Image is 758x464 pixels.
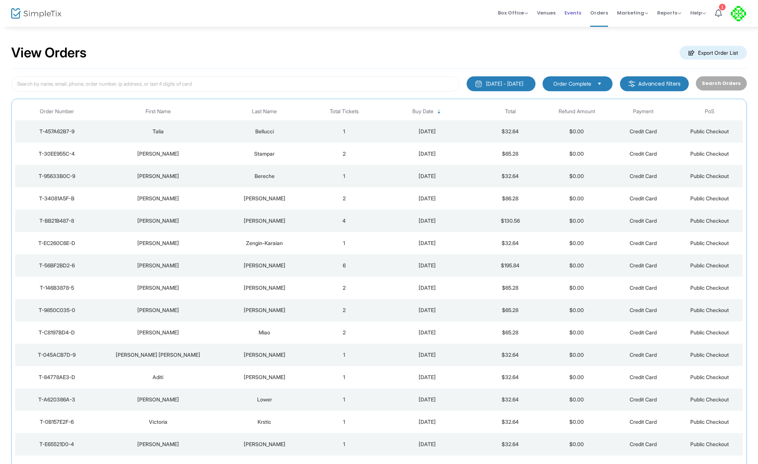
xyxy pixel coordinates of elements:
span: Public Checkout [690,240,729,246]
div: 10/15/2025 [379,441,475,448]
div: Bellucci [220,128,309,135]
span: Credit Card [630,352,657,358]
span: Payment [633,108,653,115]
th: Refund Amount [543,103,610,120]
td: $0.00 [543,232,610,254]
td: 4 [311,210,377,232]
div: 10/15/2025 [379,329,475,336]
td: $130.56 [477,210,544,232]
td: $0.00 [543,165,610,187]
div: Crozier [220,351,309,359]
td: $0.00 [543,388,610,411]
div: Lower [220,396,309,403]
span: Help [690,9,706,16]
div: Caroline [100,217,216,225]
div: Bereche [220,172,309,180]
span: Reports [657,9,681,16]
div: 10/15/2025 [379,374,475,381]
span: Credit Card [630,262,657,268]
span: Orders [590,3,608,22]
div: Katherine [100,329,216,336]
span: Marketing [617,9,648,16]
div: Frank [220,284,309,292]
div: T-457A62B7-9 [17,128,96,135]
span: Public Checkout [690,352,729,358]
div: T-34081A5F-B [17,195,96,202]
span: Credit Card [630,374,657,380]
div: Anastasia [100,441,216,448]
span: Public Checkout [690,441,729,447]
td: $86.28 [477,187,544,210]
span: Credit Card [630,419,657,425]
td: 2 [311,143,377,165]
td: $32.64 [477,165,544,187]
div: Julia [100,172,216,180]
td: 1 [311,366,377,388]
div: T-30EE955C-4 [17,150,96,158]
td: $0.00 [543,187,610,210]
span: Credit Card [630,307,657,313]
td: $0.00 [543,433,610,455]
div: T-C8197BD4-D [17,329,96,336]
div: [DATE] - [DATE] [486,80,523,88]
span: Public Checkout [690,262,729,268]
img: filter [628,80,636,88]
span: Public Checkout [690,285,729,291]
div: 10/15/2025 [379,306,475,314]
span: Public Checkout [690,374,729,380]
span: Credit Card [630,329,657,336]
div: Frank [220,262,309,269]
button: [DATE] - [DATE] [467,76,535,91]
div: Krstic [220,418,309,426]
div: 10/15/2025 [379,150,475,158]
div: Zengin-Karaian [220,239,309,247]
td: $32.64 [477,433,544,455]
span: Public Checkout [690,419,729,425]
td: $0.00 [543,411,610,433]
td: 2 [311,277,377,299]
m-button: Export Order List [679,46,747,60]
div: Caroline [100,262,216,269]
span: Public Checkout [690,150,729,157]
span: Sortable [436,109,442,115]
span: Box Office [498,9,528,16]
span: Last Name [252,108,277,115]
span: Public Checkout [690,217,729,224]
div: Emma [100,396,216,403]
span: Order Complete [553,80,591,88]
td: $65.28 [477,277,544,299]
div: T-BB21B487-8 [17,217,96,225]
span: Credit Card [630,150,657,157]
td: $0.00 [543,254,610,277]
td: $32.64 [477,411,544,433]
td: 2 [311,321,377,344]
div: T-E65521D0-4 [17,441,96,448]
span: Order Number [40,108,74,115]
span: Credit Card [630,173,657,179]
h2: View Orders [11,45,87,61]
div: 10/15/2025 [379,396,475,403]
td: 1 [311,411,377,433]
div: T-9850C035-0 [17,306,96,314]
div: 10/15/2025 [379,217,475,225]
div: 10/15/2025 [379,351,475,359]
td: $0.00 [543,120,610,143]
input: Search by name, email, phone, order number, ip address, or last 4 digits of card [11,76,459,92]
div: Kramer [220,195,309,202]
m-button: Advanced filters [620,76,689,91]
div: 10/15/2025 [379,262,475,269]
td: 1 [311,388,377,411]
div: T-56BF2BD2-6 [17,262,96,269]
div: Gopalan [220,374,309,381]
div: Nicholas [100,150,216,158]
span: Public Checkout [690,173,729,179]
span: Public Checkout [690,329,729,336]
span: Events [564,3,581,22]
div: T-0B157E2F-6 [17,418,96,426]
td: 2 [311,187,377,210]
span: Public Checkout [690,307,729,313]
td: 1 [311,344,377,366]
span: Venues [537,3,556,22]
div: T-A620386A-3 [17,396,96,403]
td: $0.00 [543,143,610,165]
